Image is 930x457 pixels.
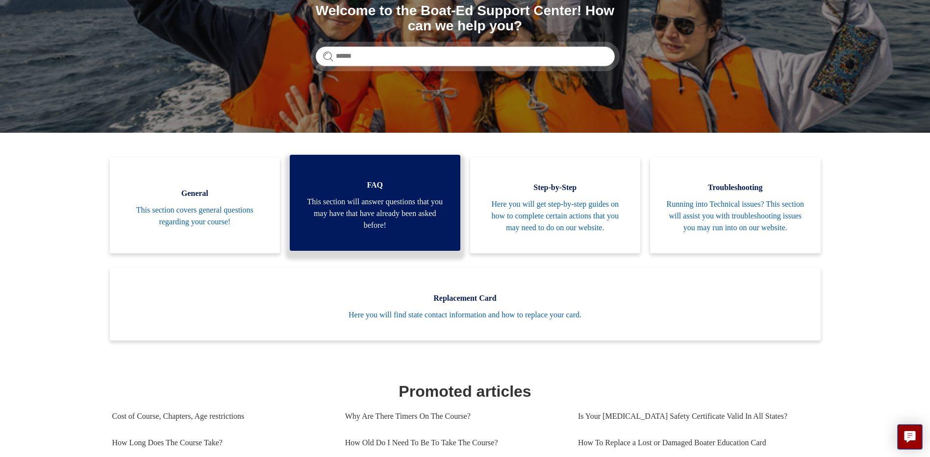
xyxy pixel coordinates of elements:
[125,188,266,199] span: General
[897,424,923,450] button: Live chat
[112,430,330,456] a: How Long Does The Course Take?
[316,3,615,34] h1: Welcome to the Boat-Ed Support Center! How can we help you?
[304,196,446,231] span: This section will answer questions that you may have that have already been asked before!
[304,179,446,191] span: FAQ
[110,157,280,253] a: General This section covers general questions regarding your course!
[485,198,626,234] span: Here you will get step-by-step guides on how to complete certain actions that you may need to do ...
[665,182,806,193] span: Troubleshooting
[290,155,460,251] a: FAQ This section will answer questions that you may have that have already been asked before!
[125,204,266,228] span: This section covers general questions regarding your course!
[125,309,806,321] span: Here you will find state contact information and how to replace your card.
[345,403,563,430] a: Why Are There Timers On The Course?
[112,380,818,403] h1: Promoted articles
[485,182,626,193] span: Step-by-Step
[110,268,821,340] a: Replacement Card Here you will find state contact information and how to replace your card.
[578,430,811,456] a: How To Replace a Lost or Damaged Boater Education Card
[112,403,330,430] a: Cost of Course, Chapters, Age restrictions
[665,198,806,234] span: Running into Technical issues? This section will assist you with troubleshooting issues you may r...
[345,430,563,456] a: How Old Do I Need To Be To Take The Course?
[125,292,806,304] span: Replacement Card
[578,403,811,430] a: Is Your [MEDICAL_DATA] Safety Certificate Valid In All States?
[470,157,641,253] a: Step-by-Step Here you will get step-by-step guides on how to complete certain actions that you ma...
[650,157,821,253] a: Troubleshooting Running into Technical issues? This section will assist you with troubleshooting ...
[316,47,615,66] input: Search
